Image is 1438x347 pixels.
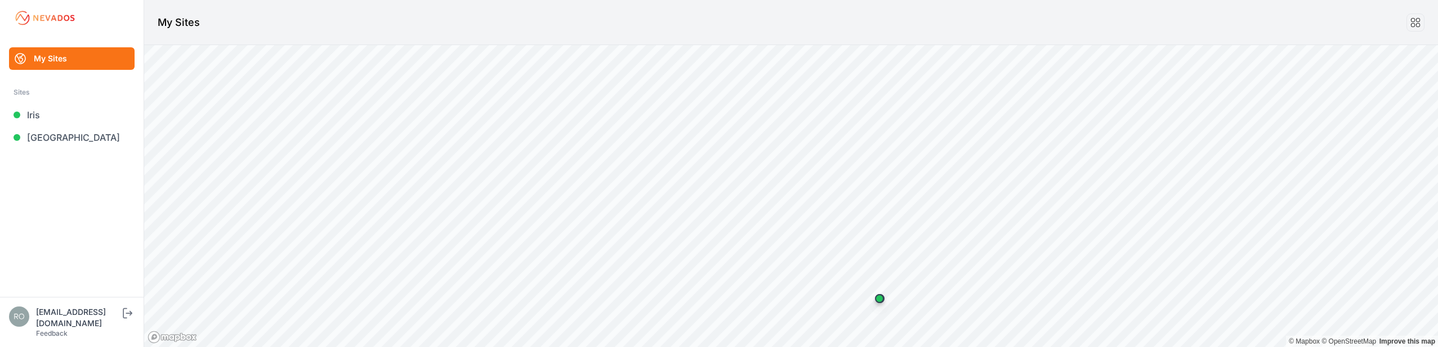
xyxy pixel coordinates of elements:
[9,104,135,126] a: Iris
[9,306,29,327] img: rono@prim.com
[36,306,120,329] div: [EMAIL_ADDRESS][DOMAIN_NAME]
[9,47,135,70] a: My Sites
[144,45,1438,347] canvas: Map
[1379,337,1435,345] a: Map feedback
[158,15,200,30] h1: My Sites
[9,126,135,149] a: [GEOGRAPHIC_DATA]
[148,331,197,344] a: Mapbox logo
[36,329,68,337] a: Feedback
[868,287,891,310] div: Map marker
[14,9,77,27] img: Nevados
[14,86,130,99] div: Sites
[1321,337,1376,345] a: OpenStreetMap
[1289,337,1320,345] a: Mapbox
